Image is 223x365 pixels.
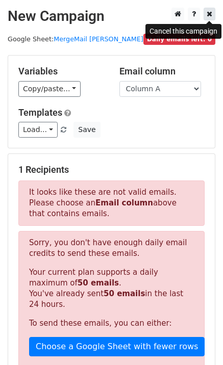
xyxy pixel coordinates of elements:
[73,122,100,138] button: Save
[18,107,62,118] a: Templates
[119,66,205,77] h5: Email column
[29,238,194,259] p: Sorry, you don't have enough daily email credits to send these emails.
[18,66,104,77] h5: Variables
[8,8,215,25] h2: New Campaign
[29,267,194,310] p: Your current plan supports a daily maximum of . You've already sent in the last 24 hours.
[95,198,153,207] strong: Email column
[18,180,205,226] p: It looks like these are not valid emails. Please choose an above that contains emails.
[18,122,58,138] a: Load...
[8,35,143,43] small: Google Sheet:
[54,35,143,43] a: MergeMail [PERSON_NAME]
[143,35,215,43] a: Daily emails left: 0
[29,318,194,329] p: To send these emails, you can either:
[78,278,119,288] strong: 50 emails
[18,81,81,97] a: Copy/paste...
[104,289,145,298] strong: 50 emails
[172,316,223,365] iframe: Chat Widget
[143,34,215,45] span: Daily emails left: 0
[29,337,205,356] a: Choose a Google Sheet with fewer rows
[18,164,205,175] h5: 1 Recipients
[145,24,221,39] div: Cancel this campaign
